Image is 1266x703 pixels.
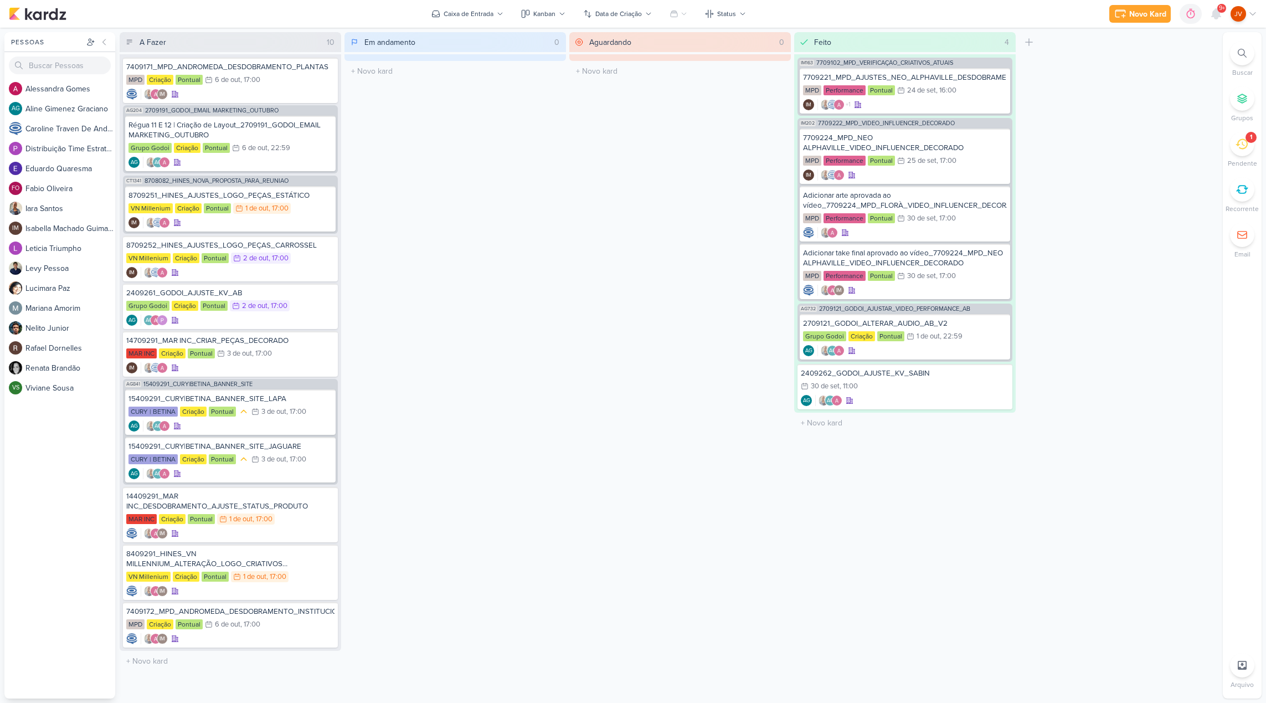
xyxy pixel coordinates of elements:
[188,348,215,358] div: Pontual
[157,633,168,644] div: Isabella Machado Guimarães
[202,253,229,263] div: Pontual
[25,203,115,214] div: I a r a S a n t o s
[800,120,816,126] span: IM202
[128,157,140,168] div: Aline Gimenez Graciano
[907,273,936,280] div: 30 de set
[126,315,137,326] div: Criador(a): Aline Gimenez Graciano
[146,420,157,432] img: Iara Santos
[159,217,170,228] img: Alessandra Gomes
[840,383,858,390] div: , 11:00
[126,267,137,278] div: Criador(a): Isabella Machado Guimarães
[141,633,168,644] div: Colaboradores: Iara Santos, Alessandra Gomes, Isabella Machado Guimarães
[824,85,866,95] div: Performance
[803,213,821,223] div: MPD
[131,160,138,166] p: AG
[126,62,334,72] div: 7409171_MPD_ANDROMEDA_DESDOBRAMENTO_PLANTAS
[820,285,831,296] img: Iara Santos
[125,381,141,387] span: AG841
[157,89,168,100] div: Isabella Machado Guimarães
[269,205,289,212] div: , 17:00
[143,217,170,228] div: Colaboradores: Iara Santos, Caroline Traven De Andrade, Alessandra Gomes
[243,255,269,262] div: 2 de out
[796,415,1013,431] input: + Novo kard
[128,420,140,432] div: Aline Gimenez Graciano
[126,75,145,85] div: MPD
[253,516,272,523] div: , 17:00
[159,157,170,168] img: Alessandra Gomes
[126,491,334,511] div: 14409291_MAR INC_DESDOBRAMENTO_AJUSTE_STATUS_PRODUTO
[25,143,115,155] div: D i s t r i b u i ç ã o T i m e E s t r a t é g i c o
[827,398,834,404] p: AG
[803,331,846,341] div: Grupo Godoi
[215,621,240,628] div: 6 de out
[845,100,851,109] span: +1
[128,454,178,464] div: CURY | BETINA
[267,302,287,310] div: , 17:00
[152,468,163,479] div: Aline Gimenez Graciano
[155,160,162,166] p: AG
[803,191,1007,211] div: Adicionar arte aprovada ao vídeo_7709224_MPD_FLORÀ_VIDEO_INFLUENCER_DECORADO
[269,255,289,262] div: , 17:00
[240,621,260,628] div: , 17:00
[1226,204,1259,214] p: Recorrente
[936,87,956,94] div: , 16:00
[157,362,168,373] img: Alessandra Gomes
[200,301,228,311] div: Pontual
[25,283,115,294] div: L u c i m a r a P a z
[803,285,814,296] img: Caroline Traven De Andrade
[203,143,230,153] div: Pontual
[126,336,334,346] div: 14709291_MAR INC_CRIAR_PEÇAS_DECORADO
[936,215,956,222] div: , 17:00
[150,315,161,326] img: Alessandra Gomes
[12,186,19,192] p: FO
[1231,113,1253,123] p: Grupos
[831,395,842,406] img: Alessandra Gomes
[143,528,155,539] img: Iara Santos
[128,120,332,140] div: Régua 11 E 12 | Criação de Layout_2709191_GODOI_EMAIL MARKETING_OUTUBRO
[1219,4,1225,13] span: 9+
[803,170,814,181] div: Isabella Machado Guimarães
[829,348,836,354] p: AG
[227,350,252,357] div: 3 de out
[238,406,249,417] div: Prioridade Média
[9,242,22,255] img: Leticia Triumpho
[1000,37,1013,48] div: 4
[347,63,564,79] input: + Novo kard
[25,302,115,314] div: M a r i a n a A m o r i m
[267,145,290,152] div: , 22:59
[141,362,168,373] div: Colaboradores: Iara Santos, Caroline Traven De Andrade, Alessandra Gomes
[803,99,814,110] div: Isabella Machado Guimarães
[286,408,306,415] div: , 17:00
[240,76,260,84] div: , 17:00
[150,633,161,644] img: Alessandra Gomes
[827,285,838,296] img: Alessandra Gomes
[174,143,200,153] div: Criação
[868,156,895,166] div: Pontual
[9,102,22,115] div: Aline Gimenez Graciano
[833,285,845,296] div: Isabella Machado Guimarães
[202,572,229,582] div: Pontual
[143,633,155,644] img: Iara Santos
[572,63,789,79] input: + Novo kard
[141,89,168,100] div: Colaboradores: Iara Santos, Alessandra Gomes, Isabella Machado Guimarães
[180,407,207,417] div: Criação
[143,267,155,278] img: Iara Santos
[126,362,137,373] div: Criador(a): Isabella Machado Guimarães
[155,471,162,477] p: AG
[322,37,339,48] div: 10
[803,99,814,110] div: Criador(a): Isabella Machado Guimarães
[126,619,145,629] div: MPD
[803,227,814,238] img: Caroline Traven De Andrade
[143,468,170,479] div: Colaboradores: Iara Santos, Aline Gimenez Graciano, Alessandra Gomes
[143,89,155,100] img: Iara Santos
[126,633,137,644] img: Caroline Traven De Andrade
[128,468,140,479] div: Criador(a): Aline Gimenez Graciano
[150,362,161,373] img: Caroline Traven De Andrade
[131,471,138,477] p: AG
[9,7,66,20] img: kardz.app
[803,271,821,281] div: MPD
[125,107,143,114] span: AG204
[25,103,115,115] div: A l i n e G i m e n e z G r a c i a n o
[9,222,22,235] div: Isabella Machado Guimarães
[827,345,838,356] div: Aline Gimenez Graciano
